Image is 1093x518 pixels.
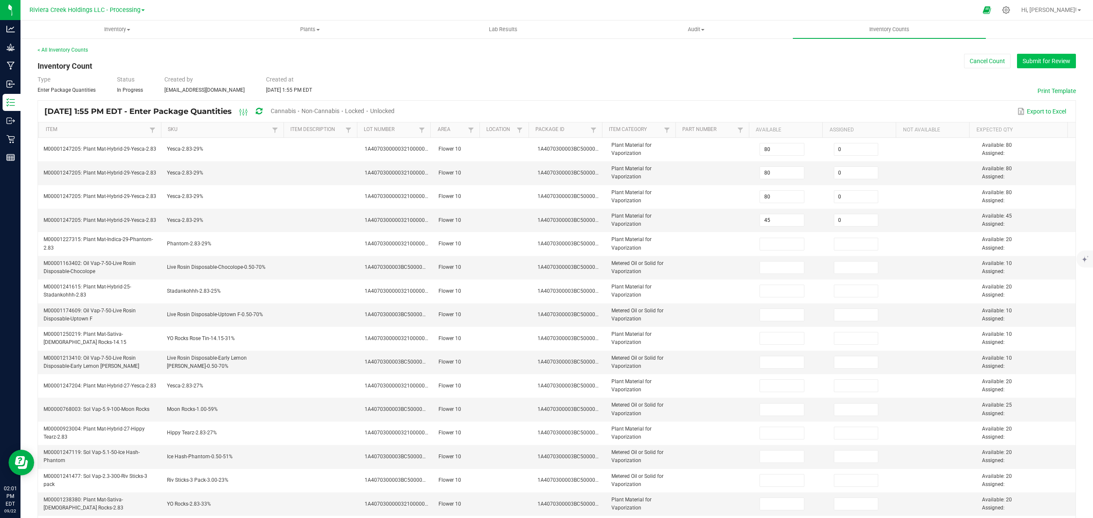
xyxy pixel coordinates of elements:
button: Print Template [1037,87,1076,95]
span: Locked [345,108,364,114]
a: Filter [343,125,354,135]
span: Unlocked [370,108,395,114]
span: Inventory [21,26,213,33]
span: YO Rocks Rose Tin-14.15-31% [167,335,235,341]
span: Plant Material for Vaporization [611,213,652,227]
inline-svg: Reports [6,153,15,162]
a: Inventory Counts [793,20,986,38]
inline-svg: Analytics [6,25,15,33]
span: 1A4070300003BC5000015984 [365,454,437,460]
span: Phantom-2.83-29% [167,241,211,247]
span: 1A4070300003BC5000042554 [538,359,610,365]
span: 1A4070300000321000001022 [365,288,437,294]
span: 1A4070300003BC5000039394 [538,383,610,389]
span: M00001238380: Plant Mat-Sativa-[DEMOGRAPHIC_DATA] Rocks-2.83 [44,497,123,511]
a: Filter [735,125,745,135]
a: Item CategorySortable [609,126,662,133]
span: Yesca-2.83-29% [167,170,203,176]
span: 1A4070300003BC5000042551 [538,477,610,483]
span: 1A4070300003BC5000042553 [538,406,610,412]
span: Lab Results [477,26,529,33]
span: Plant Material for Vaporization [611,142,652,156]
span: Type [38,76,50,83]
span: M00001247205: Plant Mat-Hybrid-29-Yesca-2.83 [44,217,156,223]
span: Plant Material for Vaporization [611,236,652,250]
span: M00001227315: Plant Mat-Indica-29-Phantom-2.83 [44,236,153,250]
a: Filter [466,125,476,135]
span: 1A4070300000321000001199 [365,193,437,199]
a: Filter [514,125,525,135]
span: Flower 10 [438,170,461,176]
span: Available: 80 Assigned: [982,142,1012,156]
span: Audit [600,26,792,33]
span: 1A4070300000321000001225 [365,335,437,341]
a: Filter [662,125,672,135]
span: Open Ecommerce Menu [977,2,997,18]
span: 1A4070300003BC5000039395 [538,335,610,341]
span: YO Rocks-2.83-33% [167,501,211,507]
th: Assigned [822,122,896,138]
span: Flower 10 [438,146,461,152]
span: Plant Material for Vaporization [611,189,652,204]
a: SKUSortable [168,126,269,133]
span: M00001213410: Oil Vap-7-50-Live Rosin Disposable-Early Lemon [PERSON_NAME] [44,355,139,369]
span: M00001241615: Plant Mat-Hybrid-25-Stadankohhh-2.83 [44,284,131,298]
span: Ice Hash-Phantom-0.50-51% [167,454,233,460]
span: Cannabis [271,108,296,114]
span: In Progress [117,87,143,93]
span: Moon Rocks-1.00-59% [167,406,218,412]
span: Inventory Count [38,61,92,70]
span: Flower 10 [438,288,461,294]
span: Plant Material for Vaporization [611,497,652,511]
span: 1A4070300003BC5000042555 [538,311,610,317]
span: Riv Sticks-3 Pack-3.00-23% [167,477,228,483]
span: Plants [214,26,406,33]
p: 09/22 [4,508,17,514]
span: 1A4070300000321000001019 [365,430,437,436]
span: Metered Oil or Solid for Vaporization [611,308,663,322]
span: M00001247204: Plant Mat-Hybrid-27-Yesca-2.83 [44,383,156,389]
span: 1A4070300003BC5000039396 [538,288,610,294]
a: Filter [417,125,427,135]
span: Flower 10 [438,383,461,389]
span: 1A4070300000321000001199 [365,170,437,176]
span: Plant Material for Vaporization [611,378,652,393]
span: 1A4070300003BC5000042552 [538,454,610,460]
span: Riviera Creek Holdings LLC - Processing [29,6,140,14]
span: Yesca-2.83-27% [167,383,203,389]
a: Lab Results [406,20,599,38]
span: Metered Oil or Solid for Vaporization [611,473,663,487]
div: [DATE] 1:55 PM EDT - Enter Package Quantities [44,104,401,119]
span: Created by [164,76,193,83]
span: Flower 10 [438,430,461,436]
span: Yesca-2.83-29% [167,193,203,199]
span: [EMAIL_ADDRESS][DOMAIN_NAME] [164,87,245,93]
span: Flower 10 [438,501,461,507]
iframe: Resource center [9,450,34,475]
span: 1A4070300003BC5000040542 [538,170,610,176]
a: Package IdSortable [535,126,588,133]
span: 1A4070300003BC5000039392 [538,501,610,507]
a: ItemSortable [46,126,147,133]
span: Metered Oil or Solid for Vaporization [611,260,663,274]
span: 1A4070300003BC5000040543 [538,146,610,152]
span: Available: 10 Assigned: [982,308,1012,322]
span: Yesca-2.83-29% [167,146,203,152]
span: Flower 10 [438,193,461,199]
span: Flower 10 [438,264,461,270]
a: Filter [270,125,280,135]
inline-svg: Inventory [6,98,15,107]
a: LocationSortable [486,126,514,133]
span: Flower 10 [438,454,461,460]
a: Lot NumberSortable [364,126,417,133]
span: M00001247119: Sol Vap-5.1-50-Ice Hash-Phantom [44,449,140,463]
span: 1A4070300003BC5000039393 [538,430,610,436]
th: Expected Qty [969,122,1067,138]
span: Flower 10 [438,311,461,317]
span: M00001174609: Oil Vap-7-50-Live Rosin Disposable-Uptown F [44,308,136,322]
span: 1A4070300003BC5000015884 [365,311,437,317]
span: [DATE] 1:55 PM EDT [266,87,312,93]
span: Yesca-2.83-29% [167,217,203,223]
span: M00001241477: Sol Vap-2.3-300-Riv Sticks-3 pack [44,473,147,487]
a: Item DescriptionSortable [290,126,343,133]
